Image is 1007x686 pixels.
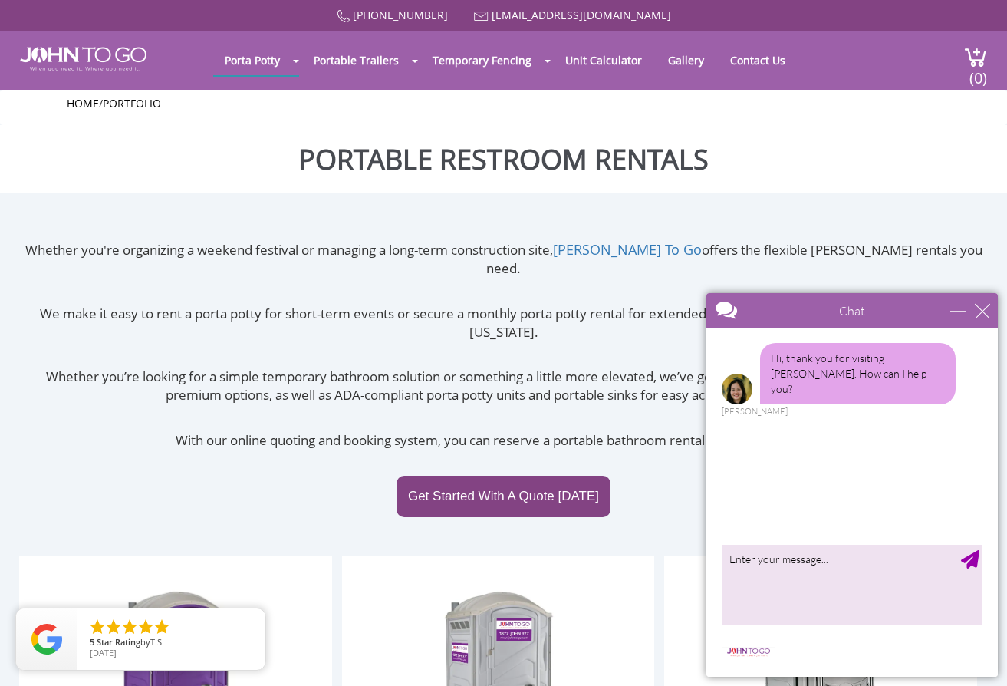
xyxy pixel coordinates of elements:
img: cart a [964,47,987,68]
a: Unit Calculator [554,45,653,75]
li:  [153,618,171,636]
a: Temporary Fencing [421,45,543,75]
span: T S [150,636,162,648]
a: Home [67,96,99,110]
a: [EMAIL_ADDRESS][DOMAIN_NAME] [492,8,671,22]
a: Porta Potty [213,45,291,75]
a: [PHONE_NUMBER] [353,8,448,22]
a: [PERSON_NAME] To Go [553,240,702,259]
span: by [90,638,253,648]
ul: / [67,96,941,111]
a: Portable Trailers [302,45,410,75]
img: Mail [474,12,489,21]
span: [DATE] [90,647,117,658]
a: Portfolio [103,96,161,110]
span: 5 [90,636,94,648]
img: JOHN to go [20,47,146,71]
span: Star Rating [97,636,140,648]
li:  [137,618,155,636]
li:  [88,618,107,636]
iframe: Live Chat Box [697,284,1007,686]
a: Contact Us [719,45,797,75]
a: Gallery [657,45,716,75]
li:  [104,618,123,636]
p: With our online quoting and booking system, you can reserve a portable bathroom rental with just ... [19,431,988,450]
p: Whether you’re looking for a simple temporary bathroom solution or something a little more elevat... [19,368,988,405]
p: Whether you're organizing a weekend festival or managing a long-term construction site, offers th... [19,240,988,279]
span: (0) [969,55,988,88]
img: Call [337,10,350,23]
img: Review Rating [31,624,62,655]
a: Get Started With A Quote [DATE] [397,476,610,517]
li:  [120,618,139,636]
p: We make it easy to rent a porta potty for short-term events or secure a monthly porta potty renta... [19,305,988,342]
